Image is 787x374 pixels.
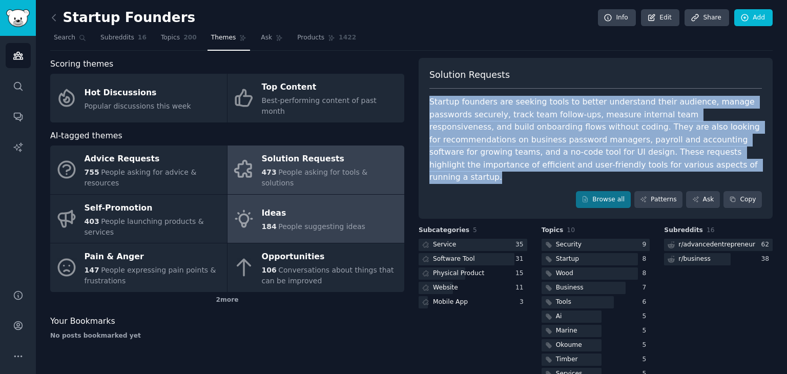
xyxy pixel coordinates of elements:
a: Self-Promotion403People launching products & services [50,195,227,243]
div: Startup founders are seeking tools to better understand their audience, manage passwords securely... [429,96,762,184]
a: Hot DiscussionsPopular discussions this week [50,74,227,122]
a: Ask [686,191,720,209]
span: People suggesting ideas [278,222,365,231]
span: 473 [262,168,277,176]
div: Top Content [262,79,399,96]
span: 147 [85,266,99,274]
div: Wood [556,269,573,278]
span: Themes [211,33,236,43]
span: Popular discussions this week [85,102,191,110]
h2: Startup Founders [50,10,195,26]
div: Business [556,283,584,293]
span: 184 [262,222,277,231]
span: Subreddits [100,33,134,43]
div: 8 [643,255,650,264]
div: 11 [515,283,527,293]
a: Business7 [542,282,650,295]
a: Themes [208,30,251,51]
span: People launching products & services [85,217,204,236]
a: Wood8 [542,267,650,280]
div: r/ business [678,255,711,264]
div: 38 [761,255,773,264]
button: Copy [723,191,762,209]
div: 7 [643,283,650,293]
a: Opportunities106Conversations about things that can be improved [227,243,404,292]
a: Physical Product15 [419,267,527,280]
a: Edit [641,9,679,27]
span: Search [54,33,75,43]
a: Security9 [542,239,650,252]
a: Add [734,9,773,27]
a: Products1422 [294,30,360,51]
a: Subreddits16 [97,30,150,51]
div: 9 [643,240,650,250]
div: Pain & Anger [85,249,222,265]
div: Hot Discussions [85,85,191,101]
div: Mobile App [433,298,468,307]
a: Okoume5 [542,339,650,352]
div: 3 [520,298,527,307]
div: Marine [556,326,577,336]
span: Conversations about things that can be improved [262,266,394,285]
span: Subreddits [664,226,703,235]
div: r/ advancedentrepreneur [678,240,755,250]
a: Service35 [419,239,527,252]
span: 1422 [339,33,356,43]
div: Tools [556,298,571,307]
div: Timber [556,355,578,364]
span: Your Bookmarks [50,315,115,328]
div: 5 [643,355,650,364]
span: Subcategories [419,226,469,235]
div: Self-Promotion [85,200,222,216]
div: 31 [515,255,527,264]
div: 62 [761,240,773,250]
div: 5 [643,341,650,350]
div: 35 [515,240,527,250]
span: Products [297,33,324,43]
span: Solution Requests [429,69,510,81]
a: Ask [257,30,286,51]
span: People asking for tools & solutions [262,168,368,187]
div: Solution Requests [262,151,399,168]
span: 755 [85,168,99,176]
a: Ai5 [542,310,650,323]
a: Mobile App3 [419,296,527,309]
a: Marine5 [542,325,650,338]
a: Ideas184People suggesting ideas [227,195,404,243]
img: GummySearch logo [6,9,30,27]
a: Search [50,30,90,51]
span: Best-performing content of past month [262,96,377,115]
span: Ask [261,33,272,43]
a: Top ContentBest-performing content of past month [227,74,404,122]
div: Okoume [556,341,582,350]
a: Website11 [419,282,527,295]
div: Physical Product [433,269,484,278]
div: Startup [556,255,579,264]
span: 16 [707,226,715,234]
div: Ideas [262,205,365,222]
a: Topics200 [157,30,200,51]
span: 200 [183,33,197,43]
a: Pain & Anger147People expressing pain points & frustrations [50,243,227,292]
a: Info [598,9,636,27]
span: 16 [138,33,147,43]
span: People asking for advice & resources [85,168,197,187]
div: Opportunities [262,249,399,265]
div: 2 more [50,292,404,308]
a: Startup8 [542,253,650,266]
a: Timber5 [542,354,650,366]
span: People expressing pain points & frustrations [85,266,216,285]
div: Security [556,240,582,250]
div: 5 [643,312,650,321]
div: 15 [515,269,527,278]
div: 5 [643,326,650,336]
div: Service [433,240,456,250]
span: 10 [567,226,575,234]
div: Software Tool [433,255,475,264]
a: Advice Requests755People asking for advice & resources [50,146,227,194]
span: 5 [473,226,477,234]
span: Topics [161,33,180,43]
div: 8 [643,269,650,278]
a: r/business38 [664,253,773,266]
span: Scoring themes [50,58,113,71]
